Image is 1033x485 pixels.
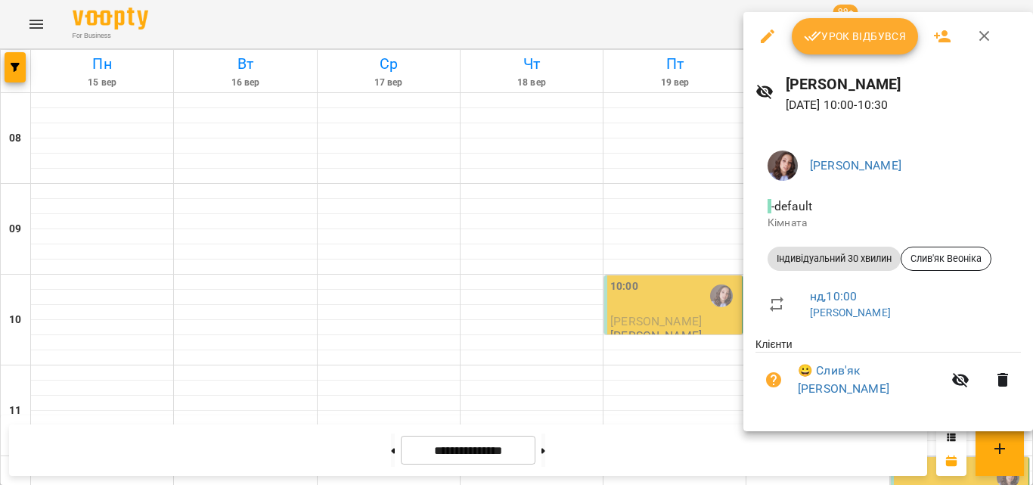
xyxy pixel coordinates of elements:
[810,158,901,173] a: [PERSON_NAME]
[901,247,991,271] div: Слив'як Веоніка
[768,252,901,266] span: Індивідуальний 30 хвилин
[810,306,891,319] a: [PERSON_NAME]
[786,73,1021,96] h6: [PERSON_NAME]
[792,18,919,54] button: Урок відбувся
[804,27,907,45] span: Урок відбувся
[810,289,857,303] a: нд , 10:00
[798,362,942,397] a: 😀 Слив'як [PERSON_NAME]
[768,151,798,181] img: 8e6d9769290247367f0f90eeedd3a5ee.jpg
[755,337,1021,412] ul: Клієнти
[901,252,991,266] span: Слив'як Веоніка
[786,96,1021,114] p: [DATE] 10:00 - 10:30
[755,362,792,398] button: Візит ще не сплачено. Додати оплату?
[768,199,815,213] span: - default
[768,216,1009,231] p: Кімната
